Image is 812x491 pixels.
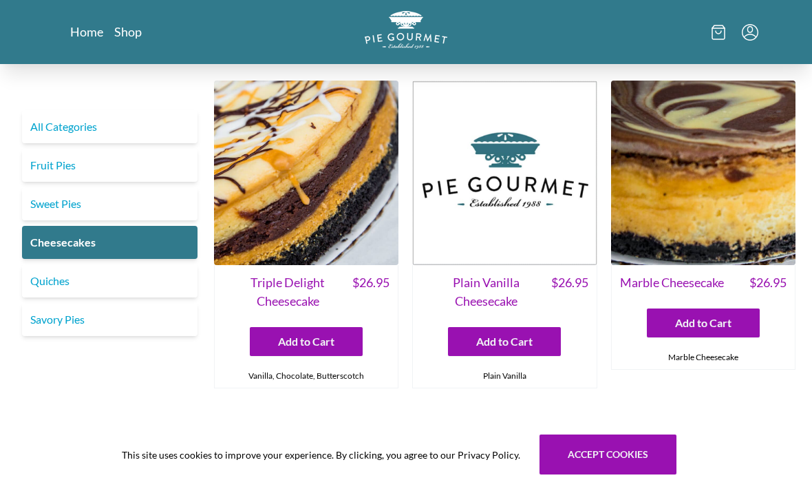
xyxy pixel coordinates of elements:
a: Sweet Pies [22,187,197,220]
a: All Categories [22,110,197,143]
a: Quiches [22,264,197,297]
span: $ 26.95 [352,273,389,311]
div: Vanilla, Chocolate, Butterscotch [215,364,398,388]
span: Triple Delight Cheesecake [223,273,352,311]
span: $ 26.95 [749,273,787,292]
span: Marble Cheesecake [620,273,724,292]
button: Menu [742,24,758,41]
a: Savory Pies [22,303,197,336]
span: This site uses cookies to improve your experience. By clicking, you agree to our Privacy Policy. [122,448,520,462]
div: Plain Vanilla [413,364,596,388]
span: Plain Vanilla Cheesecake [421,273,551,311]
img: Triple Delight Cheesecake [214,81,398,265]
button: Accept cookies [539,435,676,474]
span: $ 26.95 [551,273,588,311]
button: Add to Cart [448,327,561,356]
img: Marble Cheesecake [611,81,795,265]
span: Add to Cart [675,315,731,331]
div: Marble Cheesecake [612,346,795,369]
img: Plain Vanilla Cheesecake [412,81,597,265]
a: Logo [365,11,447,53]
button: Add to Cart [647,309,760,337]
img: logo [365,11,447,49]
a: Cheesecakes [22,226,197,259]
span: Add to Cart [278,333,334,350]
button: Add to Cart [250,327,363,356]
a: Shop [114,23,142,40]
a: Fruit Pies [22,149,197,182]
span: Add to Cart [476,333,533,350]
a: Home [70,23,103,40]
